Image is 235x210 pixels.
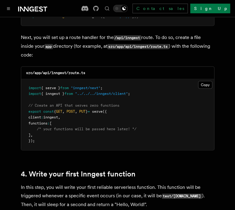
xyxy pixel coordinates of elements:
[58,115,60,119] span: ,
[75,109,77,114] span: ,
[75,92,128,96] span: "../../../inngest/client"
[44,44,53,49] code: app
[198,81,212,89] button: Copy
[41,115,43,119] span: :
[28,115,41,119] span: client
[28,121,47,125] span: functions
[21,33,214,59] p: Next, you will set up a route handler for the route. To do so, create a file inside your director...
[28,103,119,108] span: // Create an API that serves zero functions
[43,109,54,114] span: const
[92,109,103,114] span: serve
[190,4,230,13] a: Sign Up
[100,86,103,90] span: ;
[60,86,69,90] span: from
[88,109,90,114] span: =
[50,121,52,125] span: [
[71,86,100,90] span: "inngest/next"
[47,121,50,125] span: :
[128,92,130,96] span: ;
[79,109,86,114] span: PUT
[56,109,62,114] span: GET
[41,92,64,96] span: { inngest }
[28,92,41,96] span: import
[114,35,141,40] code: /api/inngest
[132,4,188,13] a: Contact sales
[41,86,60,90] span: { serve }
[26,71,85,75] code: src/app/api/inngest/route.ts
[107,44,169,49] code: src/app/api/inngest/route.ts
[113,5,128,12] button: Toggle dark mode
[28,86,41,90] span: import
[28,133,31,137] span: ]
[162,194,202,199] code: test/[DOMAIN_NAME]
[37,127,136,131] span: /* your functions will be passed here later! */
[28,109,41,114] span: export
[103,5,111,12] button: Find something...
[54,109,56,114] span: {
[5,5,12,12] button: Toggle navigation
[86,109,88,114] span: }
[43,115,58,119] span: inngest
[21,183,214,209] p: In this step, you will write your first reliable serverless function. This function will be trigg...
[28,139,35,143] span: });
[31,133,33,137] span: ,
[21,170,135,178] a: 4. Write your first Inngest function
[64,92,73,96] span: from
[67,109,75,114] span: POST
[103,109,107,114] span: ({
[62,109,64,114] span: ,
